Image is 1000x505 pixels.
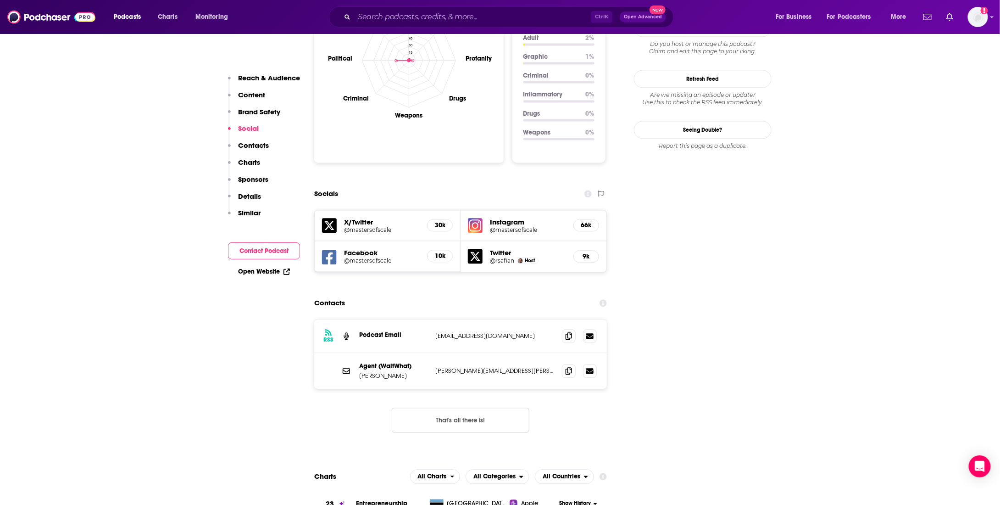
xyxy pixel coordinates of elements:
span: For Podcasters [827,11,871,23]
img: User Profile [968,7,988,27]
button: Open AdvancedNew [620,11,666,22]
p: Social [238,124,259,133]
span: For Business [776,11,812,23]
p: Contacts [238,141,269,150]
tspan: 0 [409,57,411,61]
button: Nothing here. [392,408,529,432]
button: Refresh Feed [634,70,772,88]
p: Inflammatory [523,90,578,98]
button: Brand Safety [228,107,280,124]
h2: Categories [466,469,529,484]
button: open menu [466,469,529,484]
text: Criminal [343,95,369,102]
h5: 66k [581,221,591,229]
p: Charts [238,158,260,167]
h5: Facebook [344,248,420,257]
a: Podchaser - Follow, Share and Rate Podcasts [7,8,95,26]
p: [PERSON_NAME][EMAIL_ADDRESS][PERSON_NAME][DOMAIN_NAME] [435,367,555,375]
p: Sponsors [238,175,268,184]
svg: Add a profile image [981,7,988,14]
span: Logged in as Marketing09 [968,7,988,27]
p: Details [238,192,261,201]
p: 2 % [586,34,594,42]
span: All Charts [418,473,447,480]
a: Open Website [238,268,290,275]
p: 0 % [586,90,594,98]
a: Show notifications dropdown [943,9,957,25]
button: open menu [189,10,240,24]
h5: X/Twitter [344,218,420,226]
p: 0 % [586,110,594,118]
a: Show notifications dropdown [920,9,935,25]
div: Report this page as a duplicate. [634,142,772,150]
span: Open Advanced [624,15,662,19]
button: Details [228,192,261,209]
tspan: 15 [409,50,413,54]
div: Open Intercom Messenger [969,455,991,477]
a: @mastersofscale [490,226,566,233]
button: Charts [228,158,260,175]
a: Charts [152,10,183,24]
h2: Contacts [314,294,345,312]
span: Charts [158,11,178,23]
button: open menu [410,469,461,484]
span: Podcasts [114,11,141,23]
h5: 9k [581,252,591,260]
h5: 30k [435,221,445,229]
h2: Platforms [410,469,461,484]
img: Bob Safian [518,258,523,263]
text: Weapons [395,111,423,119]
button: open menu [769,10,823,24]
span: All Countries [543,473,580,480]
span: Do you host or manage this podcast? [634,40,772,48]
span: More [891,11,906,23]
p: Criminal [523,72,578,79]
p: Podcast Email [359,331,428,339]
p: Weapons [523,129,578,136]
span: New [650,6,666,14]
button: open menu [884,10,918,24]
button: Contact Podcast [228,242,300,259]
h5: Twitter [490,248,566,257]
h5: @mastersofscale [344,226,420,233]
p: Similar [238,208,261,217]
div: Are we missing an episode or update? Use this to check the RSS feed immediately. [634,91,772,106]
p: Adult [523,34,578,42]
div: Claim and edit this page to your liking. [634,40,772,55]
button: Reach & Audience [228,73,300,90]
tspan: 30 [409,43,413,47]
a: @mastersofscale [344,257,420,264]
button: Social [228,124,259,141]
span: Monitoring [195,11,228,23]
p: 1 % [586,53,594,61]
span: Ctrl K [591,11,612,23]
p: Brand Safety [238,107,280,116]
button: Content [228,90,265,107]
a: @rsafian [490,257,514,264]
button: open menu [107,10,153,24]
p: [EMAIL_ADDRESS][DOMAIN_NAME] [435,332,555,340]
span: All Categories [473,473,516,480]
button: open menu [535,469,594,484]
h2: Socials [314,185,338,202]
button: Sponsors [228,175,268,192]
p: Graphic [523,53,578,61]
p: Content [238,90,265,99]
tspan: 45 [409,36,413,40]
p: Reach & Audience [238,73,300,82]
h2: Countries [535,469,594,484]
button: Similar [228,208,261,225]
text: Drugs [449,95,466,102]
h3: RSS [323,336,333,343]
p: Drugs [523,110,578,118]
button: Contacts [228,141,269,158]
div: Search podcasts, credits, & more... [338,6,683,28]
button: open menu [821,10,884,24]
h5: Instagram [490,218,566,226]
p: Agent (WaitWhat) [359,362,428,370]
p: [PERSON_NAME] [359,372,428,380]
